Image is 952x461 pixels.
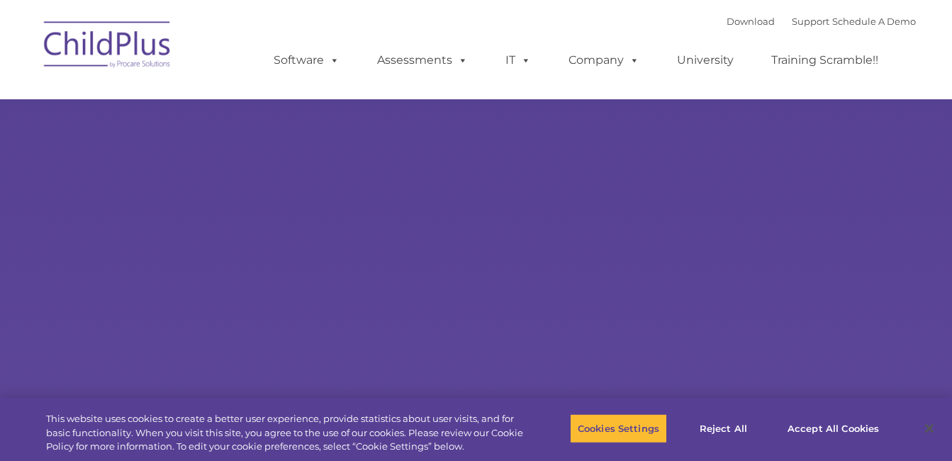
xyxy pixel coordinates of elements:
button: Cookies Settings [570,413,667,443]
img: ChildPlus by Procare Solutions [37,11,179,82]
a: Assessments [363,46,482,74]
a: Download [727,16,775,27]
a: IT [491,46,545,74]
a: Training Scramble!! [757,46,892,74]
button: Accept All Cookies [780,413,887,443]
button: Close [914,413,945,444]
a: University [663,46,748,74]
font: | [727,16,916,27]
a: Software [259,46,354,74]
a: Company [554,46,654,74]
button: Reject All [679,413,768,443]
div: This website uses cookies to create a better user experience, provide statistics about user visit... [46,412,524,454]
a: Support [792,16,829,27]
a: Schedule A Demo [832,16,916,27]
